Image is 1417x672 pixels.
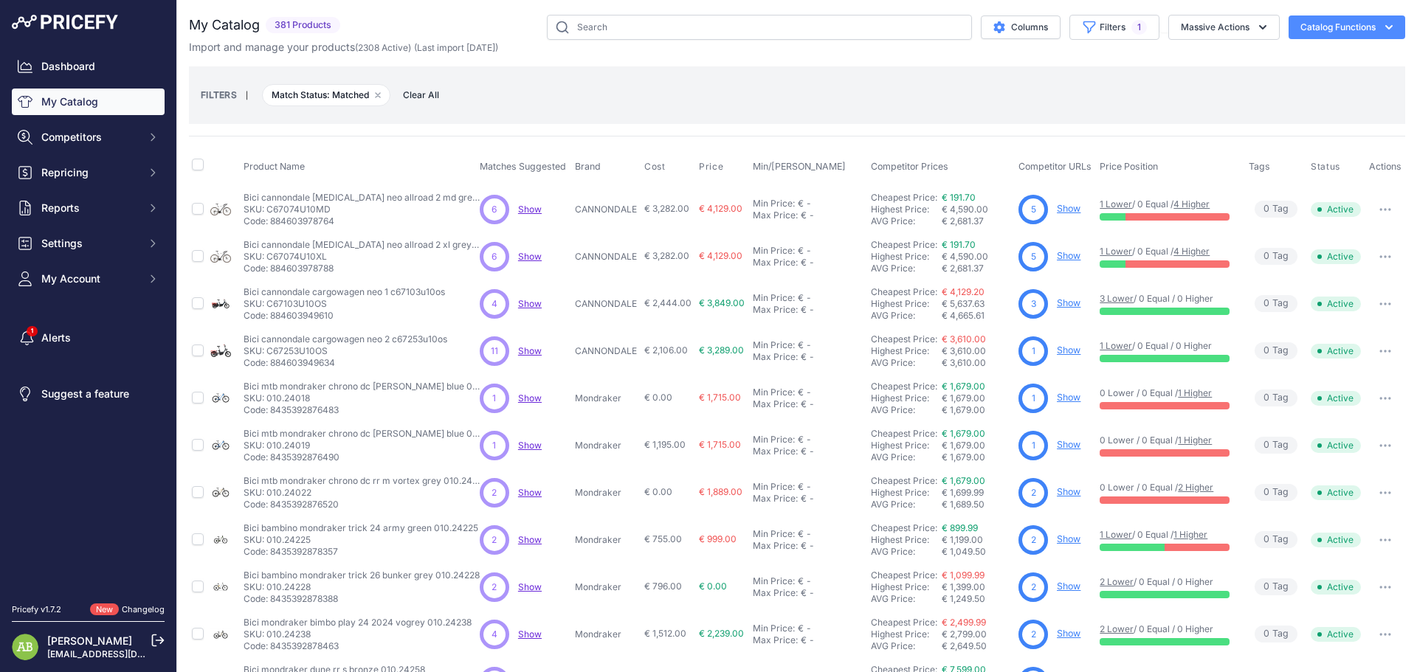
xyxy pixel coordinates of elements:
[12,266,165,292] button: My Account
[1173,198,1210,209] a: 4 Higher
[807,257,814,269] div: -
[492,392,496,405] span: 1
[244,161,305,172] span: Product Name
[753,245,795,257] div: Min Price:
[699,486,742,497] span: € 1,889.00
[699,392,741,403] span: € 1,715.00
[244,392,480,404] p: SKU: 010.24018
[1255,342,1297,359] span: Tag
[801,257,807,269] div: €
[871,522,937,533] a: Cheapest Price:
[644,297,692,308] span: € 2,444.00
[699,250,742,261] span: € 4,129.00
[871,251,942,263] div: Highest Price:
[871,451,942,463] div: AVG Price:
[518,487,542,498] span: Show
[804,575,811,587] div: -
[189,40,498,55] p: Import and manage your products
[355,42,411,53] span: ( )
[518,628,542,640] span: Show
[575,161,601,172] span: Brand
[871,286,937,297] a: Cheapest Price:
[41,165,138,180] span: Repricing
[798,198,804,209] div: €
[801,493,807,505] div: €
[804,434,811,446] div: -
[871,239,937,250] a: Cheapest Price:
[1168,15,1280,40] button: Massive Actions
[871,440,942,451] div: Highest Price:
[942,404,1013,416] div: € 1,679.00
[798,339,804,351] div: €
[699,161,726,173] button: Price
[804,198,811,209] div: -
[942,215,1013,227] div: € 2,681.37
[1311,533,1361,547] span: Active
[244,451,480,463] p: Code: 8435392876490
[1311,580,1361,595] span: Active
[1263,580,1269,594] span: 0
[244,263,480,274] p: Code: 884603978788
[244,333,447,345] p: Bici cannondale cargowagen neo 2 c67253u10os
[871,569,937,581] a: Cheapest Price:
[518,298,542,309] a: Show
[644,161,668,173] button: Cost
[942,499,1013,510] div: € 1,689.50
[1100,198,1234,210] p: / 0 Equal /
[1311,391,1361,406] span: Active
[1057,392,1080,403] a: Show
[575,392,639,404] p: Mondraker
[753,481,795,493] div: Min Price:
[942,475,985,486] a: € 1,679.00
[871,204,942,215] div: Highest Price:
[871,345,942,357] div: Highest Price:
[699,439,741,450] span: € 1,715.00
[981,15,1061,39] button: Columns
[871,499,942,510] div: AVG Price:
[942,392,985,403] span: € 1,679.00
[1100,340,1132,351] a: 1 Lower
[492,297,497,311] span: 4
[1311,202,1361,217] span: Active
[244,345,447,357] p: SKU: C67253U10OS
[122,604,165,614] a: Changelog
[244,286,445,298] p: Bici cannondale cargowagen neo 1 c67103u10os
[1057,250,1080,261] a: Show
[244,428,480,440] p: Bici mtb mondraker chrono dc [PERSON_NAME] blue 010.24019
[1311,438,1361,453] span: Active
[804,292,811,304] div: -
[1100,482,1234,493] p: 0 Lower / 0 Equal /
[1173,529,1207,540] a: 1 Higher
[942,451,1013,463] div: € 1,679.00
[798,292,804,304] div: €
[244,404,480,416] p: Code: 8435392876483
[1057,533,1080,544] a: Show
[518,345,542,356] a: Show
[753,575,795,587] div: Min Price:
[871,263,942,274] div: AVG Price:
[1100,161,1158,172] span: Price Position
[942,428,985,439] a: € 1,679.00
[801,446,807,457] div: €
[804,528,811,540] div: -
[798,575,804,587] div: €
[518,440,542,451] span: Show
[753,304,798,316] div: Max Price:
[753,387,795,398] div: Min Price:
[244,357,447,369] p: Code: 884603949634
[753,339,795,351] div: Min Price:
[1032,344,1035,358] span: 1
[798,481,804,493] div: €
[644,533,682,544] span: € 755.00
[871,546,942,558] div: AVG Price:
[1100,246,1132,257] a: 1 Lower
[1131,20,1147,35] span: 1
[575,534,639,546] p: Mondraker
[358,42,408,53] a: 2308 Active
[1249,161,1270,172] span: Tags
[12,195,165,221] button: Reports
[396,88,447,103] span: Clear All
[12,89,165,115] a: My Catalog
[12,53,165,586] nav: Sidebar
[753,493,798,505] div: Max Price:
